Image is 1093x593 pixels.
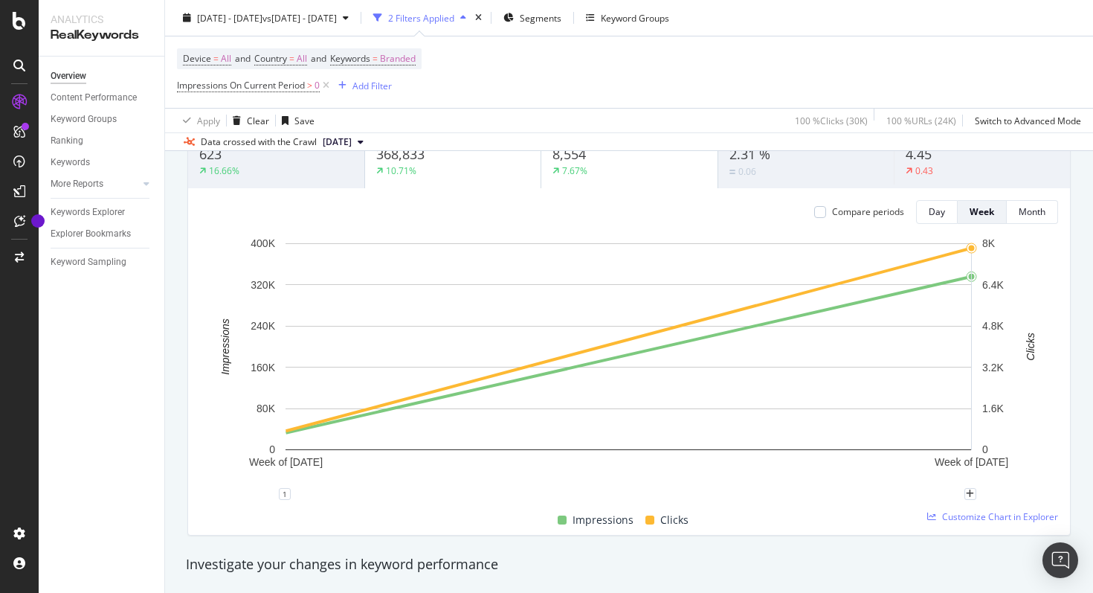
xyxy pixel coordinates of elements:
text: 160K [251,362,275,374]
div: Keywords Explorer [51,205,125,220]
button: Month [1007,200,1058,224]
span: Keywords [330,52,370,65]
text: 400K [251,237,275,249]
button: [DATE] - [DATE]vs[DATE] - [DATE] [177,6,355,30]
div: Compare periods [832,205,904,218]
text: 8K [982,237,996,249]
button: Clear [227,109,269,132]
text: Impressions [219,318,231,374]
div: 7.67% [562,164,587,177]
text: Clicks [1025,333,1036,360]
span: 0 [315,75,320,96]
a: Keyword Sampling [51,254,154,270]
button: Day [916,200,958,224]
div: Overview [51,68,86,84]
div: Analytics [51,12,152,27]
button: Segments [497,6,567,30]
div: times [472,10,485,25]
text: 320K [251,279,275,291]
div: 10.71% [386,164,416,177]
div: Keyword Groups [51,112,117,127]
span: Impressions On Current Period [177,79,305,92]
span: = [373,52,378,65]
button: Apply [177,109,220,132]
div: Open Intercom Messenger [1042,542,1078,578]
div: Apply [197,114,220,126]
span: = [289,52,294,65]
text: 3.2K [982,362,1004,374]
span: Device [183,52,211,65]
div: 0.43 [915,164,933,177]
span: = [213,52,219,65]
div: 2 Filters Applied [388,11,454,24]
span: 4.45 [906,145,932,163]
a: Content Performance [51,90,154,106]
div: Keywords [51,155,90,170]
button: Switch to Advanced Mode [969,109,1081,132]
span: 623 [199,145,222,163]
span: Clicks [660,511,689,529]
text: Week of [DATE] [935,456,1008,468]
a: Explorer Bookmarks [51,226,154,242]
div: Keyword Sampling [51,254,126,270]
span: Country [254,52,287,65]
div: Data crossed with the Crawl [201,135,317,149]
a: Keywords [51,155,154,170]
span: Branded [380,48,416,69]
div: Keyword Groups [601,11,669,24]
button: Add Filter [332,77,392,94]
div: Week [970,205,994,218]
div: Day [929,205,945,218]
div: plus [964,488,976,500]
div: Investigate your changes in keyword performance [186,555,1072,574]
text: 4.8K [982,320,1004,332]
span: 8,554 [552,145,586,163]
span: 368,833 [376,145,425,163]
div: 100 % URLs ( 24K ) [886,114,956,126]
div: Switch to Advanced Mode [975,114,1081,126]
span: All [297,48,307,69]
button: [DATE] [317,133,370,151]
a: Overview [51,68,154,84]
div: Ranking [51,133,83,149]
div: 0.06 [738,165,756,178]
span: > [307,79,312,92]
span: and [311,52,326,65]
span: All [221,48,231,69]
div: Content Performance [51,90,137,106]
text: 6.4K [982,279,1004,291]
text: Week of [DATE] [249,456,323,468]
text: 240K [251,320,275,332]
span: Segments [520,11,561,24]
svg: A chart. [200,236,1058,494]
button: Keyword Groups [580,6,675,30]
text: 0 [269,443,275,455]
span: Impressions [573,511,633,529]
span: Customize Chart in Explorer [942,510,1058,523]
div: RealKeywords [51,27,152,44]
text: 80K [257,403,276,414]
button: 2 Filters Applied [367,6,472,30]
div: Save [294,114,315,126]
img: Equal [729,170,735,174]
span: and [235,52,251,65]
a: Keywords Explorer [51,205,154,220]
text: 0 [982,443,988,455]
div: Tooltip anchor [31,214,45,228]
a: Keyword Groups [51,112,154,127]
a: More Reports [51,176,139,192]
div: 16.66% [209,164,239,177]
div: 100 % Clicks ( 30K ) [795,114,868,126]
div: Add Filter [352,79,392,92]
text: 1.6K [982,403,1004,414]
span: 2.31 % [729,145,770,163]
div: Month [1019,205,1045,218]
div: 1 [279,488,291,500]
div: Clear [247,114,269,126]
button: Week [958,200,1007,224]
span: [DATE] - [DATE] [197,11,262,24]
button: Save [276,109,315,132]
a: Customize Chart in Explorer [927,510,1058,523]
span: 2025 Aug. 9th [323,135,352,149]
